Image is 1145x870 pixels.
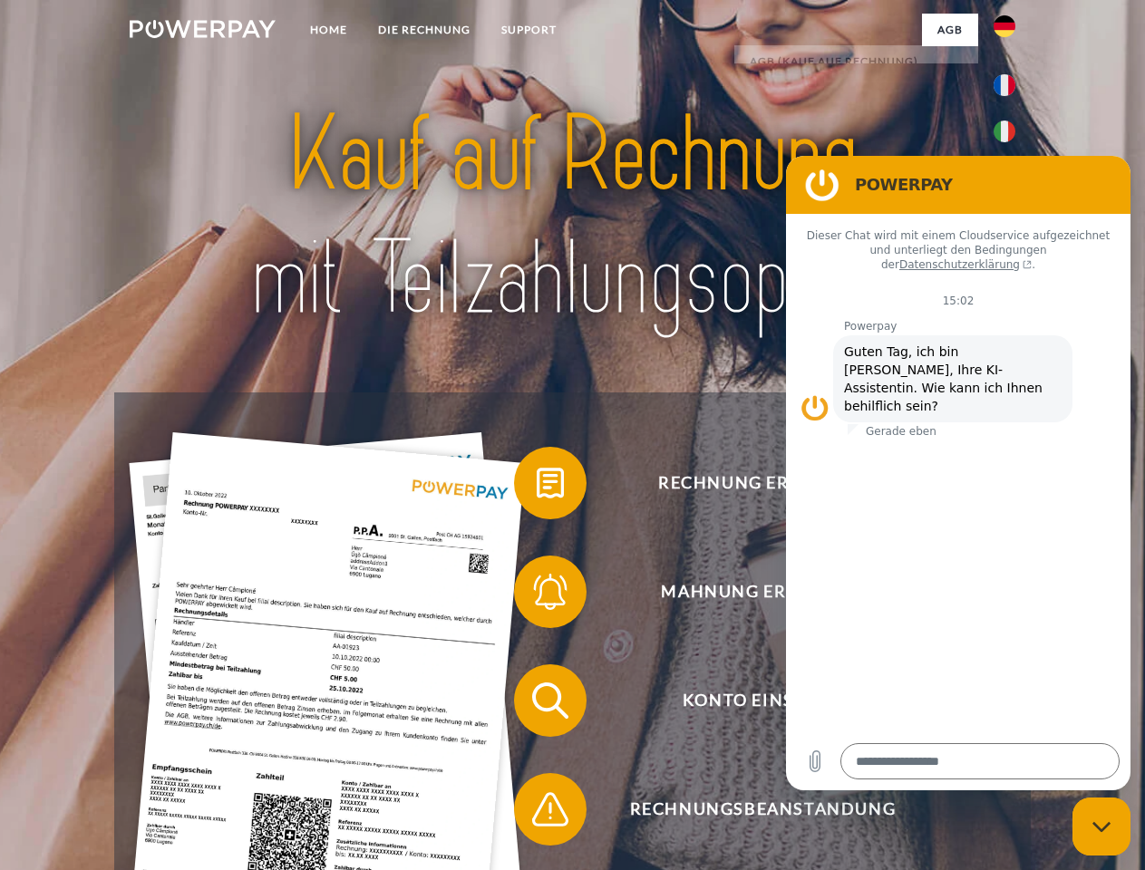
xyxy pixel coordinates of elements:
[514,773,985,846] button: Rechnungsbeanstandung
[734,45,978,78] a: AGB (Kauf auf Rechnung)
[295,14,363,46] a: Home
[540,664,985,737] span: Konto einsehen
[173,87,972,347] img: title-powerpay_de.svg
[922,14,978,46] a: agb
[130,20,276,38] img: logo-powerpay-white.svg
[514,447,985,519] button: Rechnung erhalten?
[528,460,573,506] img: qb_bill.svg
[540,447,985,519] span: Rechnung erhalten?
[1072,797,1130,855] iframe: Schaltfläche zum Öffnen des Messaging-Fensters; Konversation läuft
[528,569,573,614] img: qb_bell.svg
[363,14,486,46] a: DIE RECHNUNG
[514,556,985,628] button: Mahnung erhalten?
[486,14,572,46] a: SUPPORT
[786,156,1130,790] iframe: Messaging-Fenster
[528,787,573,832] img: qb_warning.svg
[994,121,1015,142] img: it
[540,773,985,846] span: Rechnungsbeanstandung
[994,15,1015,37] img: de
[528,678,573,723] img: qb_search.svg
[540,556,985,628] span: Mahnung erhalten?
[514,664,985,737] button: Konto einsehen
[994,74,1015,96] img: fr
